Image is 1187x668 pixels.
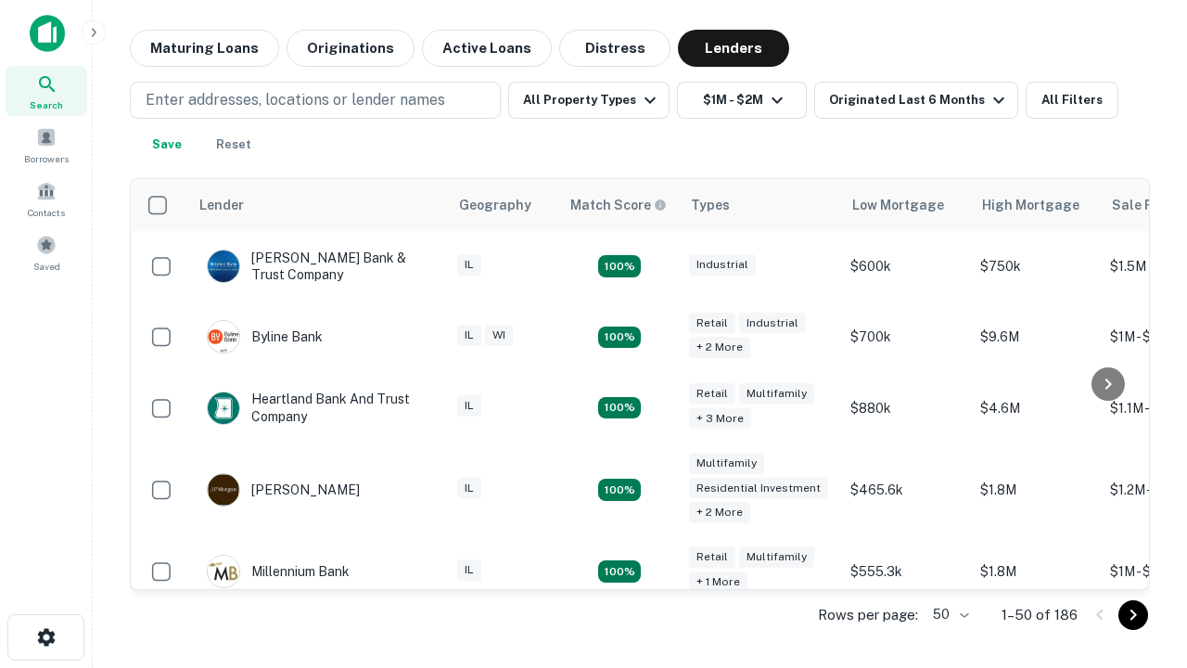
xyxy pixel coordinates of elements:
img: picture [208,474,239,506]
div: + 2 more [689,502,750,523]
h6: Match Score [570,195,663,215]
div: Matching Properties: 16, hasApolloMatch: undefined [598,560,641,583]
button: Go to next page [1118,600,1148,630]
div: Industrial [689,254,756,276]
div: Geography [459,194,531,216]
div: Matching Properties: 20, hasApolloMatch: undefined [598,327,641,349]
span: Search [30,97,63,112]
div: + 2 more [689,337,750,358]
td: $1.8M [971,443,1101,537]
div: + 1 more [689,572,747,593]
a: Search [6,66,87,116]
div: Types [691,194,730,216]
td: $465.6k [841,443,971,537]
button: Reset [204,126,263,163]
div: Multifamily [739,546,814,568]
th: Capitalize uses an advanced AI algorithm to match your search with the best lender. The match sco... [559,179,680,231]
td: $1.8M [971,536,1101,607]
img: capitalize-icon.png [30,15,65,52]
td: $555.3k [841,536,971,607]
div: IL [457,478,481,499]
td: $600k [841,231,971,302]
div: [PERSON_NAME] Bank & Trust Company [207,250,429,283]
div: High Mortgage [982,194,1079,216]
div: IL [457,559,481,581]
button: Distress [559,30,670,67]
div: Heartland Bank And Trust Company [207,391,429,424]
button: $1M - $2M [677,82,807,119]
a: Saved [6,227,87,277]
div: Byline Bank [207,320,323,353]
div: Residential Investment [689,478,828,499]
img: picture [208,250,239,282]
button: Maturing Loans [130,30,279,67]
td: $880k [841,372,971,443]
div: Low Mortgage [852,194,944,216]
div: Matching Properties: 19, hasApolloMatch: undefined [598,397,641,419]
td: $4.6M [971,372,1101,443]
th: Types [680,179,841,231]
button: Originated Last 6 Months [814,82,1018,119]
td: $9.6M [971,302,1101,372]
th: Geography [448,179,559,231]
div: Retail [689,383,735,405]
p: Rows per page: [818,604,918,626]
div: WI [485,325,513,346]
img: picture [208,321,239,353]
a: Borrowers [6,120,87,170]
div: 50 [925,601,972,628]
div: Lender [199,194,244,216]
div: Industrial [739,313,806,334]
img: picture [208,392,239,424]
div: Matching Properties: 27, hasApolloMatch: undefined [598,479,641,501]
span: Contacts [28,205,65,220]
button: Lenders [678,30,789,67]
a: Contacts [6,173,87,224]
div: Retail [689,546,735,568]
div: Millennium Bank [207,555,350,588]
span: Saved [33,259,60,274]
th: High Mortgage [971,179,1101,231]
div: Multifamily [739,383,814,405]
th: Low Mortgage [841,179,971,231]
button: Active Loans [422,30,552,67]
p: Enter addresses, locations or lender names [146,89,445,111]
button: Originations [287,30,415,67]
button: Save your search to get updates of matches that match your search criteria. [137,126,197,163]
img: picture [208,556,239,587]
button: Enter addresses, locations or lender names [130,82,501,119]
span: Borrowers [24,151,69,166]
div: Capitalize uses an advanced AI algorithm to match your search with the best lender. The match sco... [570,195,667,215]
div: IL [457,395,481,417]
button: All Filters [1026,82,1118,119]
div: + 3 more [689,408,751,430]
div: Retail [689,313,735,334]
button: All Property Types [508,82,670,119]
div: IL [457,325,481,346]
p: 1–50 of 186 [1002,604,1078,626]
div: Matching Properties: 28, hasApolloMatch: undefined [598,255,641,277]
div: Multifamily [689,453,764,474]
div: IL [457,254,481,276]
div: Originated Last 6 Months [829,89,1010,111]
th: Lender [188,179,448,231]
td: $700k [841,302,971,372]
div: [PERSON_NAME] [207,473,360,507]
td: $750k [971,231,1101,302]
